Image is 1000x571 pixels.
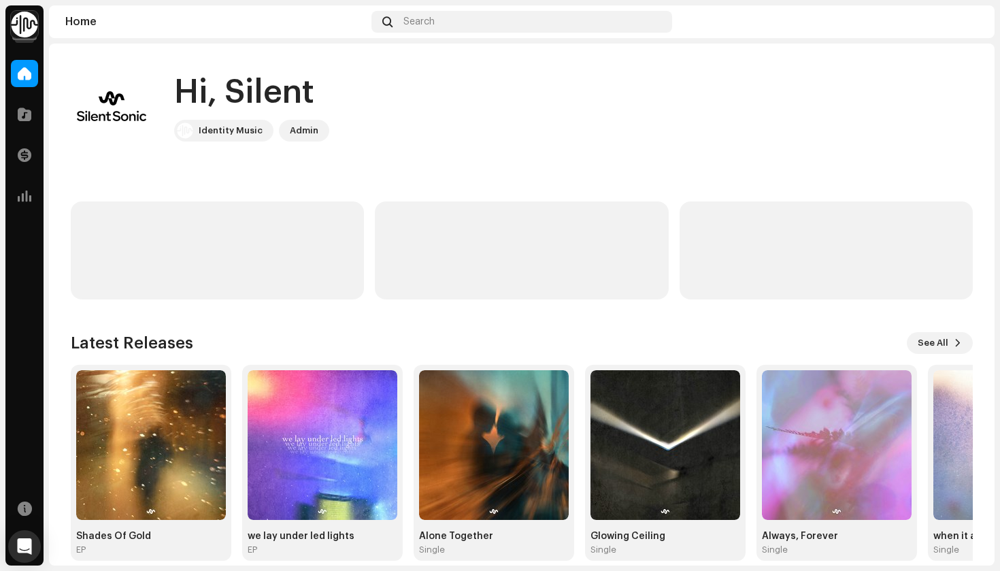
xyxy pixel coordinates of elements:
[918,329,948,357] span: See All
[71,332,193,354] h3: Latest Releases
[76,544,86,555] div: EP
[76,370,226,520] img: 40c26d95-7168-4b02-89b2-845527566e26
[907,332,973,354] button: See All
[248,544,257,555] div: EP
[762,531,912,542] div: Always, Forever
[933,544,959,555] div: Single
[65,16,366,27] div: Home
[11,11,38,38] img: 0f74c21f-6d1c-4dbc-9196-dbddad53419e
[419,531,569,542] div: Alone Together
[71,65,152,147] img: f3529cf6-4306-4bde-a3d3-9184ef431f8a
[248,531,397,542] div: we lay under led lights
[76,531,226,542] div: Shades Of Gold
[419,544,445,555] div: Single
[174,71,329,114] div: Hi, Silent
[199,123,263,139] div: Identity Music
[590,544,616,555] div: Single
[762,544,788,555] div: Single
[403,16,435,27] span: Search
[177,123,193,139] img: 0f74c21f-6d1c-4dbc-9196-dbddad53419e
[590,370,740,520] img: e401566d-9ad1-40c0-b6e1-c1d1addfbfd2
[419,370,569,520] img: 0ebfe9b8-0bc9-4e90-9131-ddc42b5a87da
[248,370,397,520] img: b04f3770-3a72-4fd7-bdcb-26903e8a2876
[762,370,912,520] img: d8df7b42-9abf-4215-8869-36b2890c8508
[590,531,740,542] div: Glowing Ceiling
[8,530,41,563] div: Open Intercom Messenger
[290,123,318,139] div: Admin
[956,11,978,33] img: f3529cf6-4306-4bde-a3d3-9184ef431f8a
